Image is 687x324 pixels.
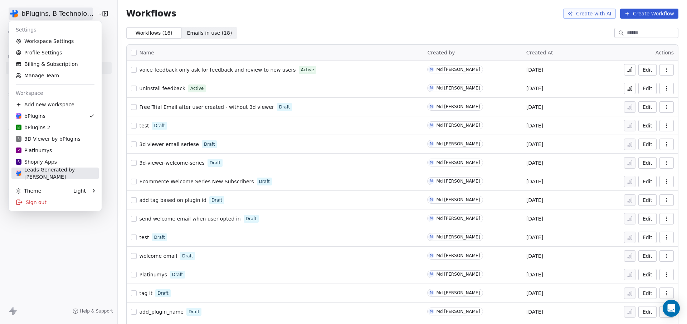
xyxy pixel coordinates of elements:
[16,124,50,131] div: bPlugins 2
[11,47,99,58] a: Profile Settings
[18,136,20,142] span: 3
[16,135,81,142] div: 3D Viewer by bPlugins
[16,166,94,180] div: Leads Generated by [PERSON_NAME]
[11,99,99,110] div: Add new workspace
[18,148,20,153] span: P
[16,147,52,154] div: Platinumys
[18,159,20,165] span: S
[11,35,99,47] a: Workspace Settings
[16,170,21,176] img: 4d237dd582c592203a1709821b9385ec515ed88537bc98dff7510fb7378bd483%20(2).png
[11,24,99,35] div: Settings
[16,158,57,165] div: Shopify Apps
[18,125,20,130] span: b
[11,87,99,99] div: Workspace
[11,58,99,70] a: Billing & Subscription
[16,187,41,194] div: Theme
[16,112,45,120] div: bPlugins
[73,187,86,194] div: Light
[16,113,21,119] img: 4d237dd582c592203a1709821b9385ec515ed88537bc98dff7510fb7378bd483%20(2).png
[11,197,99,208] div: Sign out
[11,70,99,81] a: Manage Team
